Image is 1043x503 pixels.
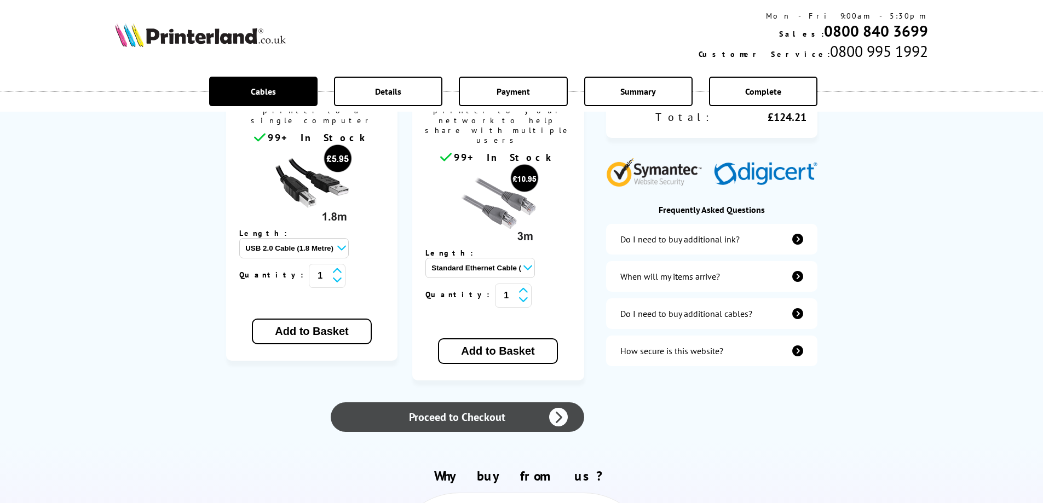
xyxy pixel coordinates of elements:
[712,110,806,124] div: £124.21
[497,86,530,97] span: Payment
[457,164,539,246] img: Ethernet cable
[620,345,723,356] div: How secure is this website?
[438,338,557,364] button: Add to Basket
[418,93,579,151] span: Connects your printer to your network to help share with multiple users
[620,234,740,245] div: Do I need to buy additional ink?
[606,336,817,366] a: secure-website
[620,271,720,282] div: When will my items arrive?
[331,402,584,432] a: Proceed to Checkout
[714,162,817,187] img: Digicert
[620,308,752,319] div: Do I need to buy additional cables?
[699,11,928,21] div: Mon - Fri 9:00am - 5:30pm
[270,144,353,226] img: usb cable
[606,298,817,329] a: additional-cables
[606,261,817,292] a: items-arrive
[454,151,556,164] span: 99+ In Stock
[115,23,286,47] img: Printerland Logo
[239,270,309,280] span: Quantity:
[606,204,817,215] div: Frequently Asked Questions
[620,86,656,97] span: Summary
[425,248,484,258] span: Length:
[252,319,371,344] button: Add to Basket
[239,228,298,238] span: Length:
[824,21,928,41] a: 0800 840 3699
[617,110,712,124] div: Total:
[375,86,401,97] span: Details
[115,467,929,484] h2: Why buy from us?
[606,155,710,187] img: Symantec Website Security
[699,49,830,59] span: Customer Service:
[268,131,370,144] span: 99+ In Stock
[830,41,928,61] span: 0800 995 1992
[232,93,393,131] span: Connects your printer to a single computer
[425,290,495,299] span: Quantity:
[606,224,817,255] a: additional-ink
[745,86,781,97] span: Complete
[251,86,276,97] span: Cables
[779,29,824,39] span: Sales:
